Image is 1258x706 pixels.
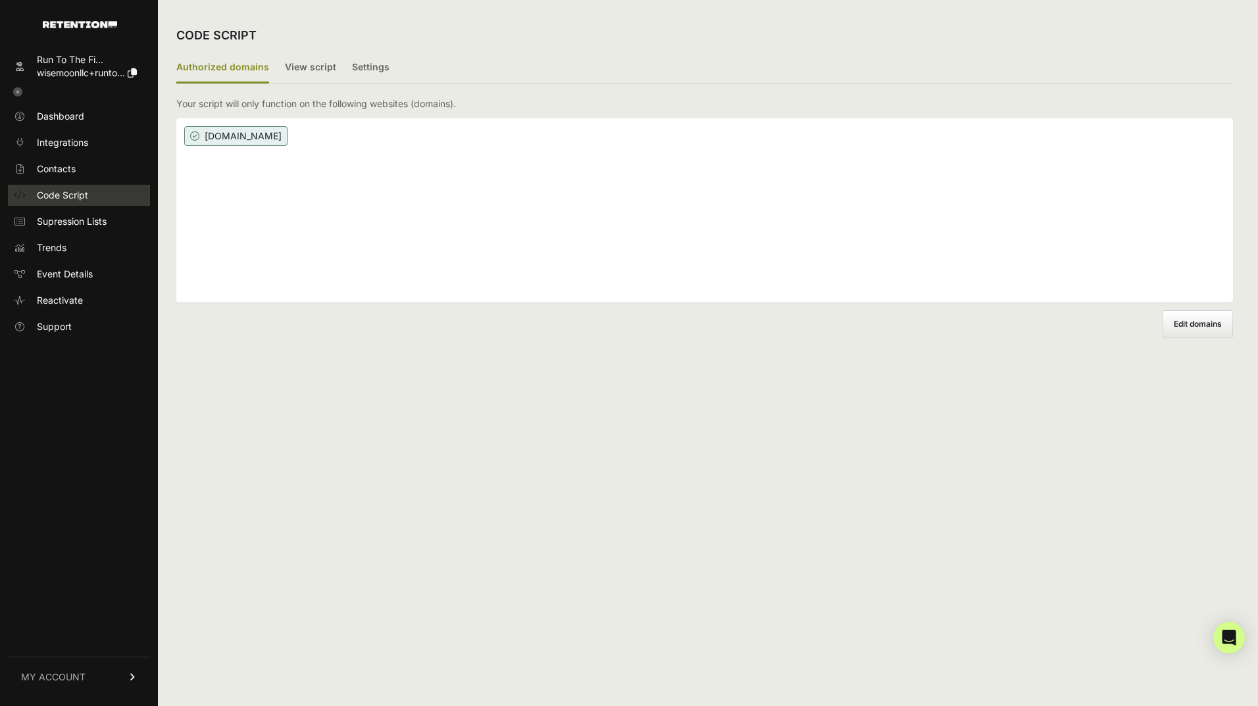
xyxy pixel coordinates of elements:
a: Contacts [8,158,150,179]
h2: CODE SCRIPT [176,26,257,45]
p: Your script will only function on the following websites (domains). [176,97,456,110]
div: Run To The Fi... [37,53,137,66]
a: Dashboard [8,106,150,127]
a: Integrations [8,132,150,153]
label: Settings [352,53,390,83]
span: Support [37,320,72,333]
span: Reactivate [37,294,83,307]
a: Run To The Fi... wisemoonllc+runto... [8,49,150,83]
a: Trends [8,237,150,258]
img: Retention.com [43,21,117,28]
span: Event Details [37,268,93,281]
label: View script [285,53,336,83]
label: Authorized domains [176,53,269,83]
span: Trends [37,241,66,254]
span: Contacts [37,162,76,176]
a: MY ACCOUNT [8,657,150,697]
a: Reactivate [8,290,150,311]
span: wisemoonllc+runto... [37,67,125,78]
span: Supression Lists [37,215,107,228]
a: Event Details [8,264,150,285]
span: Code Script [37,189,88,202]
span: Edit domains [1174,319,1222,329]
div: Open Intercom Messenger [1213,622,1245,653]
a: Supression Lists [8,211,150,232]
span: [DOMAIN_NAME] [184,126,288,146]
span: Dashboard [37,110,84,123]
a: Support [8,316,150,337]
a: Code Script [8,185,150,206]
span: MY ACCOUNT [21,671,86,684]
span: Integrations [37,136,88,149]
